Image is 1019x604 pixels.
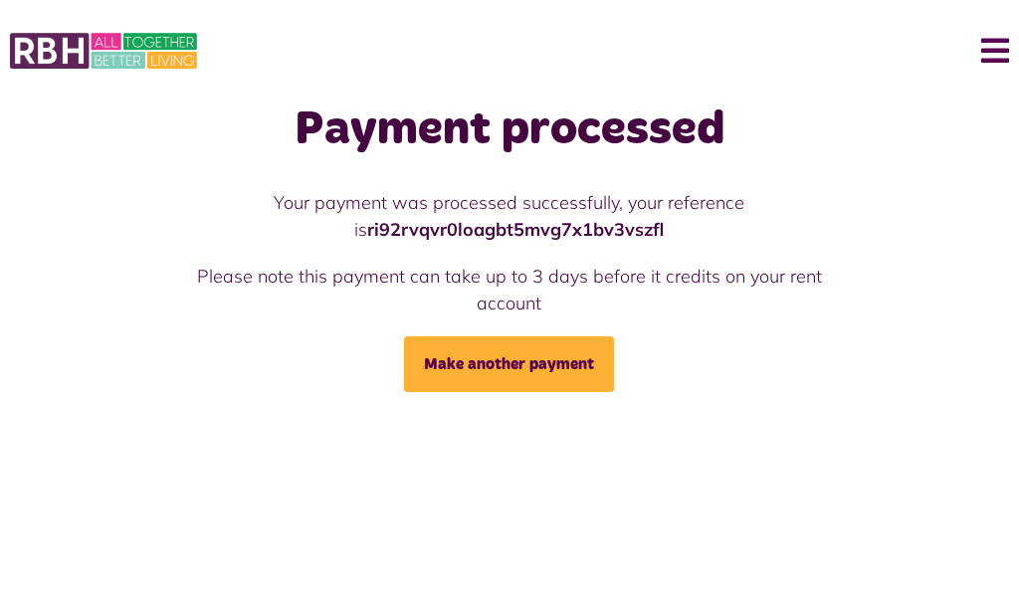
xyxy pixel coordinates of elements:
[164,189,855,243] p: Your payment was processed successfully, your reference is
[404,336,614,392] a: Make another payment
[164,101,855,159] h1: Payment processed
[10,30,197,72] img: MyRBH
[164,263,855,316] p: Please note this payment can take up to 3 days before it credits on your rent account
[367,218,664,241] strong: ri92rvqvr0loagbt5mvg7x1bv3vszfl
